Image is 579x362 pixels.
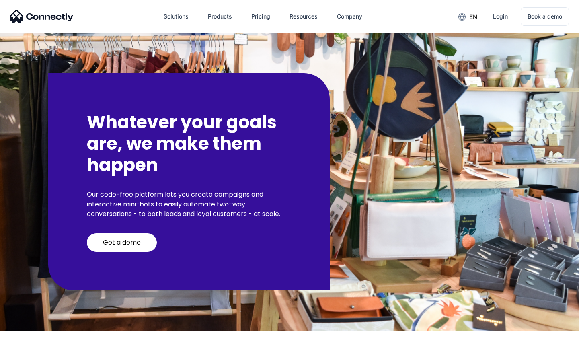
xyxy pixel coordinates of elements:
[251,11,270,22] div: Pricing
[87,112,291,175] h2: Whatever your goals are, we make them happen
[337,11,362,22] div: Company
[487,7,514,26] a: Login
[245,7,277,26] a: Pricing
[87,233,157,252] a: Get a demo
[521,7,569,26] a: Book a demo
[164,11,189,22] div: Solutions
[103,239,141,247] div: Get a demo
[289,11,318,22] div: Resources
[469,11,477,23] div: en
[87,190,291,219] p: Our code-free platform lets you create campaigns and interactive mini-bots to easily automate two...
[493,11,508,22] div: Login
[208,11,232,22] div: Products
[10,10,74,23] img: Connectly Logo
